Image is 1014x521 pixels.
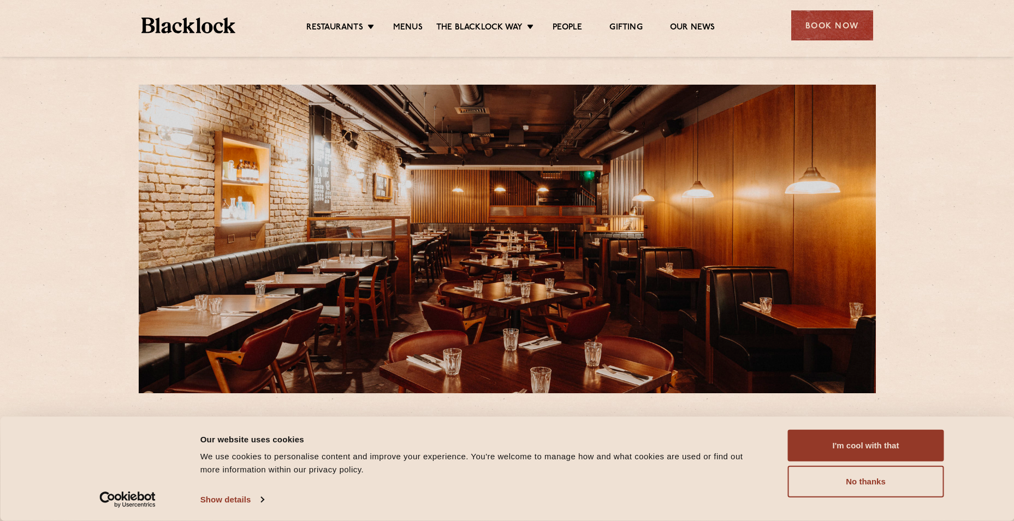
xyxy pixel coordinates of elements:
a: Gifting [609,22,642,34]
a: People [553,22,582,34]
button: No thanks [788,466,944,498]
a: Menus [393,22,423,34]
div: We use cookies to personalise content and improve your experience. You're welcome to manage how a... [200,450,763,476]
a: Restaurants [306,22,363,34]
a: The Blacklock Way [436,22,523,34]
a: Our News [670,22,715,34]
a: Show details [200,492,264,508]
img: BL_Textured_Logo-footer-cropped.svg [141,17,236,33]
div: Our website uses cookies [200,433,763,446]
a: Usercentrics Cookiebot - opens in a new window [80,492,175,508]
div: Book Now [791,10,873,40]
button: I'm cool with that [788,430,944,461]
